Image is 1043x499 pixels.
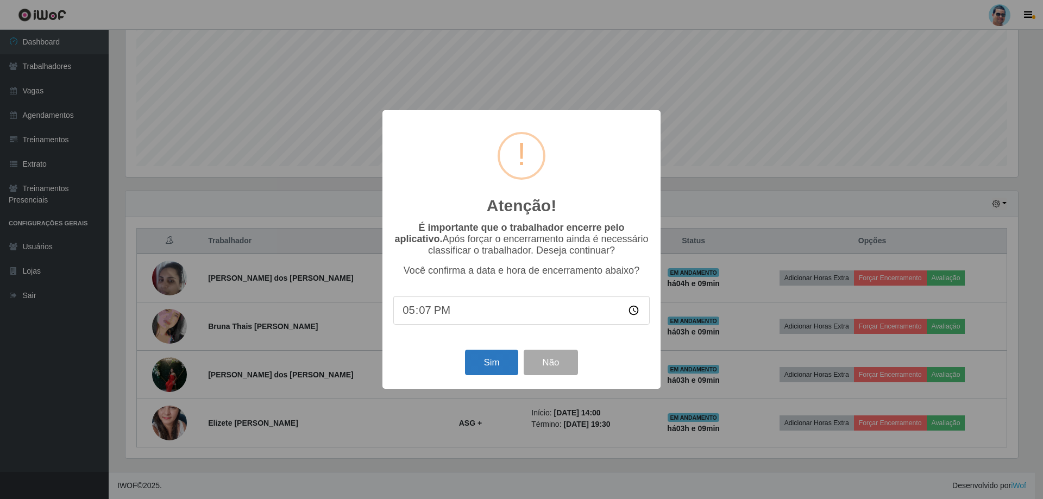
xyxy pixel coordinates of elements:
h2: Atenção! [487,196,556,216]
button: Sim [465,350,518,375]
p: Você confirma a data e hora de encerramento abaixo? [393,265,650,276]
button: Não [524,350,577,375]
b: É importante que o trabalhador encerre pelo aplicativo. [394,222,624,244]
p: Após forçar o encerramento ainda é necessário classificar o trabalhador. Deseja continuar? [393,222,650,256]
